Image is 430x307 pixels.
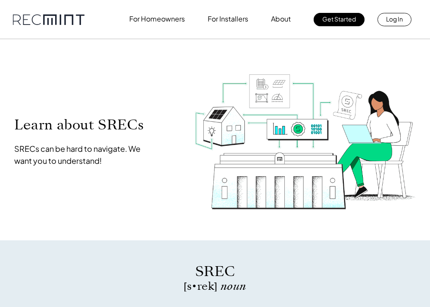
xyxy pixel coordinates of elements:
p: About [271,13,291,25]
p: Log In [386,13,403,25]
span: noun [221,279,246,294]
p: For Homeowners [129,13,185,25]
p: [s • rek] [75,281,355,292]
p: SREC [75,262,355,281]
a: Log In [377,13,411,26]
a: Get Started [314,13,365,26]
p: Learn about SRECs [14,117,150,133]
p: For Installers [208,13,248,25]
p: SRECs can be hard to navigate. We want you to understand! [14,143,150,167]
p: Get Started [322,13,356,25]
